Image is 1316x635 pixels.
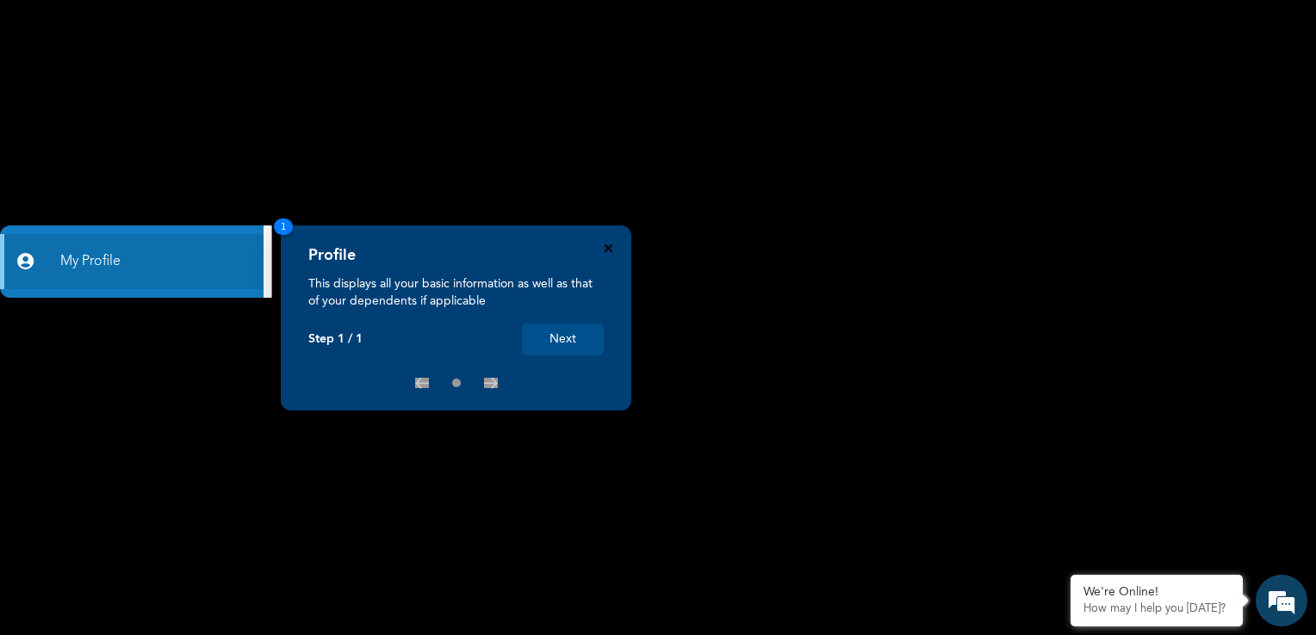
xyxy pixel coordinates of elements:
[522,324,604,355] button: Next
[308,332,363,347] p: Step 1 / 1
[274,219,293,235] span: 1
[308,275,604,310] p: This displays all your basic information as well as that of your dependents if applicable
[1083,585,1230,600] div: We're Online!
[605,244,612,252] button: Close
[1083,602,1230,616] p: How may I help you today?
[308,246,356,265] h4: Profile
